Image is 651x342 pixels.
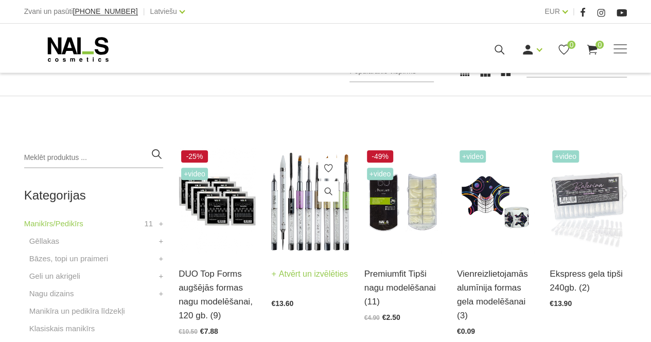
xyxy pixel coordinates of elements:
a: Nagu dizains [29,287,74,300]
a: + [159,235,163,247]
a: Manikīra un pedikīra līdzekļi [29,305,125,317]
a: 0 [586,43,599,56]
img: Īpaši noturīgas modelēšanas formas, kas maksimāli atvieglo meistara darbu. Izcili cietas, maksimā... [457,148,534,254]
a: Manikīrs/Pedikīrs [24,218,83,230]
img: Plānas, elastīgas formas. To īpašā forma sniedz iespēju modelēt nagus ar paralēlām sānu malām, kā... [364,148,442,254]
span: [PHONE_NUMBER] [73,7,138,15]
span: €10.50 [179,328,198,335]
span: +Video [367,168,394,180]
a: Vienreizlietojamās alumīnija formas gela modelēšanai (3) [457,267,534,323]
a: Geli un akrigeli [29,270,80,282]
a: Bāzes, topi un praimeri [29,253,108,265]
span: | [573,5,575,18]
a: Atvērt un izvēlēties [271,267,348,281]
img: Ekpress gela tipši pieaudzēšanai 240 gab.Gela nagu pieaudzēšana vēl nekad nav bijusi tik vienkārš... [550,148,627,254]
a: + [159,287,163,300]
span: 0 [567,41,575,49]
span: Populārākie vispirms [349,67,416,75]
span: €13.90 [550,299,572,308]
span: | [143,5,145,18]
a: + [159,253,163,265]
a: DUO Top Forms augšējās formas nagu modelēšanai, 120 gb. (9) [179,267,256,323]
img: #1 • Mazs(S) sāna arkas izliekums, normāls/vidējs C izliekums, garā forma • Piemērota standarta n... [179,148,256,254]
h2: Kategorijas [24,189,163,202]
a: + [159,218,163,230]
input: Meklēt produktus ... [24,148,163,168]
img: Dažāda veida dizaina otas:- Art Magnetics tools- Spatula Tool- Fork Brush #6- Art U Slant- Oval #... [271,148,348,254]
a: Premiumfit Tipši nagu modelēšanai (11) [364,267,442,309]
span: €0.09 [457,327,475,335]
span: €7.88 [200,327,218,335]
a: + [159,270,163,282]
span: 11 [144,218,153,230]
span: 0 [595,41,604,49]
span: +Video [552,150,579,163]
span: +Video [460,150,486,163]
a: [PHONE_NUMBER] [73,8,138,15]
span: +Video [181,168,208,180]
a: Latviešu [150,5,177,17]
div: Zvani un pasūti [24,5,138,18]
span: €13.60 [271,299,293,308]
span: -25% [181,150,208,163]
span: €4.90 [364,314,380,321]
a: EUR [544,5,560,17]
a: Klasiskais manikīrs [29,322,95,335]
span: €2.50 [382,313,400,321]
a: Ekspress gela tipši 240gb. (2) [550,267,627,295]
a: Gēllakas [29,235,59,247]
span: -49% [367,150,394,163]
a: 0 [557,43,570,56]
